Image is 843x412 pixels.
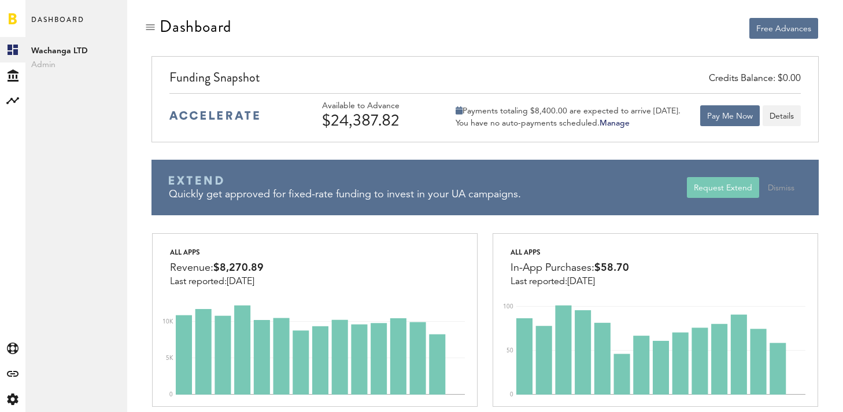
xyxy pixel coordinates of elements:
[169,187,687,202] div: Quickly get approved for fixed-rate funding to invest in your UA campaigns.
[511,259,629,277] div: In-App Purchases:
[456,106,681,116] div: Payments totaling $8,400.00 are expected to arrive [DATE].
[227,277,254,286] span: [DATE]
[169,176,223,185] img: Braavo Extend
[170,245,264,259] div: All apps
[503,304,513,310] text: 100
[511,277,629,287] div: Last reported:
[456,118,681,128] div: You have no auto-payments scheduled.
[511,245,629,259] div: All apps
[749,18,818,39] button: Free Advances
[700,105,760,126] button: Pay Me Now
[213,263,264,273] span: $8,270.89
[753,377,831,406] iframe: Opens a widget where you can find more information
[31,58,121,72] span: Admin
[600,119,630,127] a: Manage
[169,392,173,398] text: 0
[709,72,801,86] div: Credits Balance: $0.00
[763,105,801,126] button: Details
[322,111,432,130] div: $24,387.82
[761,177,801,198] button: Dismiss
[687,177,759,198] button: Request Extend
[567,277,595,286] span: [DATE]
[169,68,801,93] div: Funding Snapshot
[322,101,432,111] div: Available to Advance
[594,263,629,273] span: $58.70
[31,44,121,58] span: Wachanga LTD
[166,355,173,361] text: 5K
[510,392,513,398] text: 0
[169,111,259,120] img: accelerate-medium-blue-logo.svg
[160,17,231,36] div: Dashboard
[170,259,264,277] div: Revenue:
[170,277,264,287] div: Last reported:
[506,348,513,354] text: 50
[31,13,84,37] span: Dashboard
[162,319,173,325] text: 10K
